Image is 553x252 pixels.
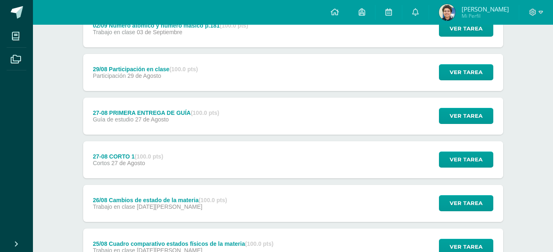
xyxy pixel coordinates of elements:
button: Ver tarea [439,64,493,80]
button: Ver tarea [439,195,493,211]
span: Guía de estudio [93,116,133,123]
span: 27 de Agosto [112,160,145,166]
strong: (100.0 pts) [220,22,248,29]
span: Ver tarea [450,65,483,80]
span: 27 de Agosto [135,116,169,123]
div: 26/08 Cambios de estado de la materia [93,197,227,203]
span: 03 de Septiembre [137,29,182,35]
span: Ver tarea [450,152,483,167]
strong: (100.0 pts) [135,153,163,160]
strong: (100.0 pts) [245,240,273,247]
div: 25/08 Cuadro comparativo estados físicos de la materia [93,240,273,247]
img: 8b54395d0a965ce839b636f663ee1b4e.png [439,4,455,21]
span: 29 de Agosto [127,72,161,79]
div: 02/09 Número atómico y número másico p.181 [93,22,248,29]
span: Cortos [93,160,110,166]
span: Trabajo en clase [93,29,135,35]
strong: (100.0 pts) [198,197,227,203]
span: Participación [93,72,126,79]
span: Ver tarea [450,196,483,211]
strong: (100.0 pts) [169,66,198,72]
strong: (100.0 pts) [191,110,219,116]
button: Ver tarea [439,108,493,124]
span: Ver tarea [450,108,483,124]
span: Mi Perfil [462,12,509,19]
span: [DATE][PERSON_NAME] [137,203,202,210]
span: [PERSON_NAME] [462,5,509,13]
span: Trabajo en clase [93,203,135,210]
div: 27-08 PRIMERA ENTREGA DE GUÍA [93,110,219,116]
button: Ver tarea [439,21,493,37]
div: 29/08 Participación en clase [93,66,198,72]
span: Ver tarea [450,21,483,36]
button: Ver tarea [439,152,493,168]
div: 27-08 CORTO 1 [93,153,163,160]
